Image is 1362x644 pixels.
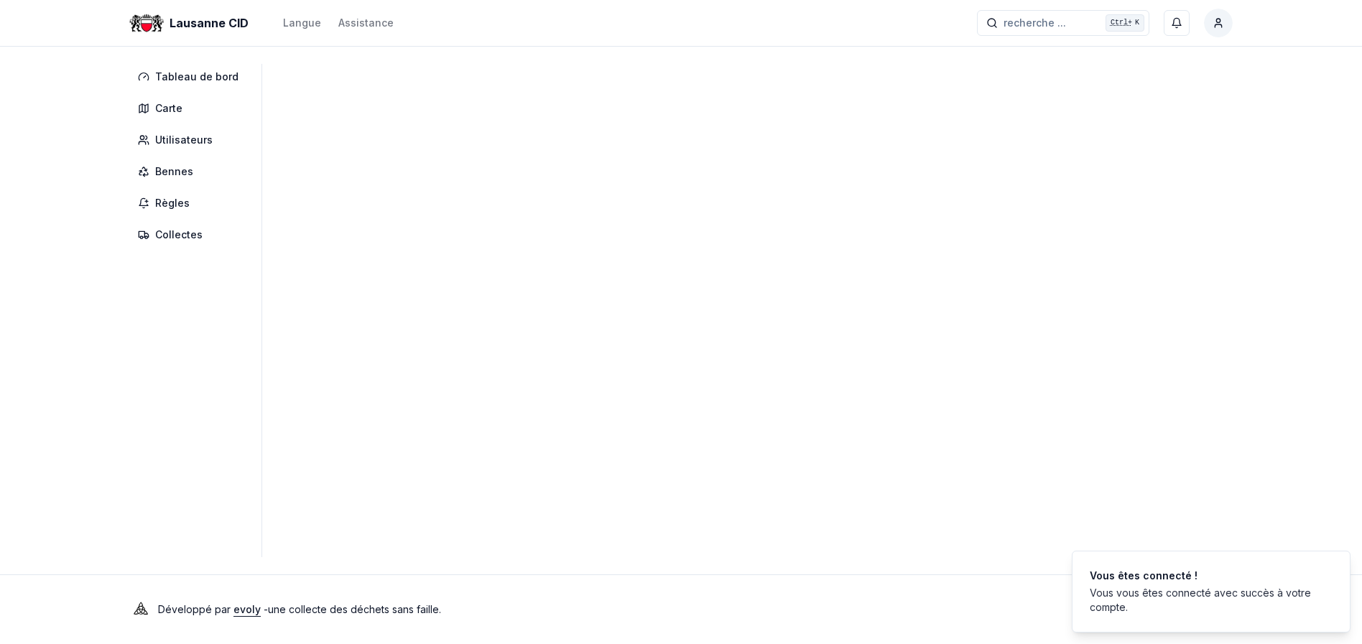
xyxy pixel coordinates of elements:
span: Lausanne CID [170,14,249,32]
a: Bennes [129,159,253,185]
a: Carte [129,95,253,121]
span: Bennes [155,164,193,179]
a: Tableau de bord [129,64,253,90]
img: Evoly Logo [129,598,152,621]
span: recherche ... [1004,16,1066,30]
span: Carte [155,101,182,116]
div: Langue [283,16,321,30]
span: Collectes [155,228,203,242]
span: Règles [155,196,190,210]
div: Vous êtes connecté ! [1090,569,1327,583]
p: Développé par - une collecte des déchets sans faille . [158,599,441,620]
div: Vous vous êtes connecté avec succès à votre compte. [1090,586,1327,615]
button: Langue [283,14,321,32]
span: Utilisateurs [155,133,213,147]
img: Lausanne CID Logo [129,6,164,40]
a: Collectes [129,222,253,248]
span: Tableau de bord [155,70,238,84]
button: recherche ...Ctrl+K [977,10,1149,36]
a: evoly [233,603,261,615]
a: Assistance [338,14,394,32]
a: Lausanne CID [129,14,254,32]
a: Utilisateurs [129,127,253,153]
a: Règles [129,190,253,216]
